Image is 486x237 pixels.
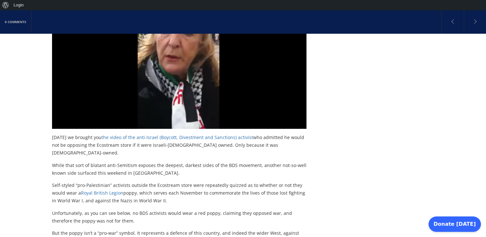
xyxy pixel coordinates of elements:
[52,162,307,177] p: While that sort of blatant anti-Semitism exposes the deepest, darkest sides of the BDS movement, ...
[52,209,307,225] p: Unfortunately, as you can see below, no BDS activists would wear a red poppy, claiming they oppos...
[81,190,123,196] a: Royal British Legion
[102,134,253,140] a: the video of the anti-Israel (Boycott, Divestment and Sanctions) activist
[52,134,307,156] p: [DATE] we brought you who admitted he would not be opposing the Ecostream store if it were Israel...
[52,181,307,204] p: Self-styled “pro-Palestinian” activists outside the Ecostream store were repeatedly quizzed as to...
